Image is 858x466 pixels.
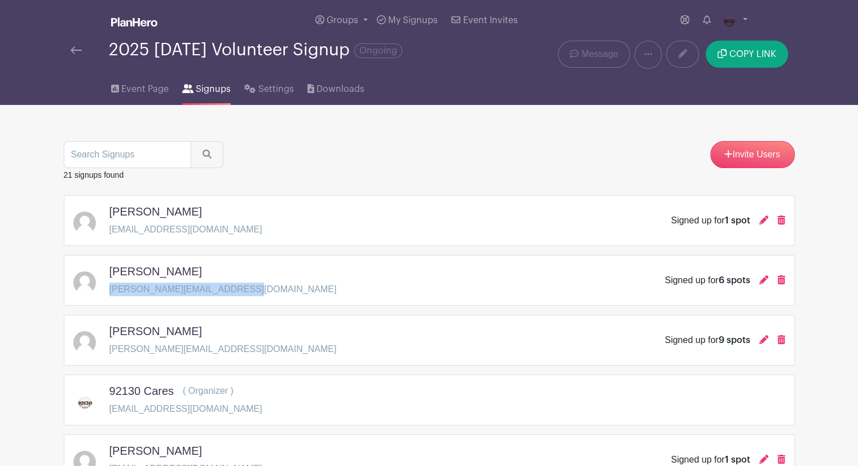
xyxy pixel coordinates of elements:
img: back-arrow-29a5d9b10d5bd6ae65dc969a981735edf675c4d7a1fe02e03b50dbd4ba3cdb55.svg [71,46,82,54]
p: [PERSON_NAME][EMAIL_ADDRESS][DOMAIN_NAME] [109,342,337,356]
h5: [PERSON_NAME] [109,444,202,458]
a: Settings [244,69,293,105]
img: Untitled-Artwork%20(4).png [73,394,96,411]
div: Signed up for [665,333,750,347]
span: Downloads [316,82,364,96]
input: Search Signups [64,141,191,168]
img: default-ce2991bfa6775e67f084385cd625a349d9dcbb7a52a09fb2fda1e96e2d18dcdb.png [73,212,96,234]
span: 1 spot [725,216,750,225]
p: [EMAIL_ADDRESS][DOMAIN_NAME] [109,402,262,416]
span: ( Organizer ) [183,386,234,395]
span: COPY LINK [729,50,776,59]
span: 6 spots [719,276,750,285]
span: Signups [196,82,231,96]
h5: [PERSON_NAME] [109,265,202,278]
img: logo_white-6c42ec7e38ccf1d336a20a19083b03d10ae64f83f12c07503d8b9e83406b4c7d.svg [111,17,157,27]
p: [EMAIL_ADDRESS][DOMAIN_NAME] [109,223,262,236]
div: Signed up for [665,274,750,287]
small: 21 signups found [64,170,124,179]
span: 9 spots [719,336,750,345]
img: Untitled-Artwork%20(4).png [720,11,738,29]
span: Event Invites [463,16,518,25]
span: Settings [258,82,294,96]
a: Signups [182,69,231,105]
h5: [PERSON_NAME] [109,205,202,218]
a: Event Page [111,69,169,105]
h5: [PERSON_NAME] [109,324,202,338]
div: Signed up for [671,214,750,227]
button: COPY LINK [706,41,787,68]
span: Ongoing [354,43,402,58]
a: Downloads [307,69,364,105]
a: Message [558,41,630,68]
img: default-ce2991bfa6775e67f084385cd625a349d9dcbb7a52a09fb2fda1e96e2d18dcdb.png [73,331,96,354]
span: Message [582,47,618,61]
a: Invite Users [710,141,795,168]
img: default-ce2991bfa6775e67f084385cd625a349d9dcbb7a52a09fb2fda1e96e2d18dcdb.png [73,271,96,294]
span: Event Page [121,82,169,96]
span: My Signups [388,16,438,25]
span: Groups [327,16,358,25]
p: [PERSON_NAME][EMAIL_ADDRESS][DOMAIN_NAME] [109,283,337,296]
h5: 92130 Cares [109,384,174,398]
div: 2025 [DATE] Volunteer Signup [109,41,402,59]
span: 1 spot [725,455,750,464]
